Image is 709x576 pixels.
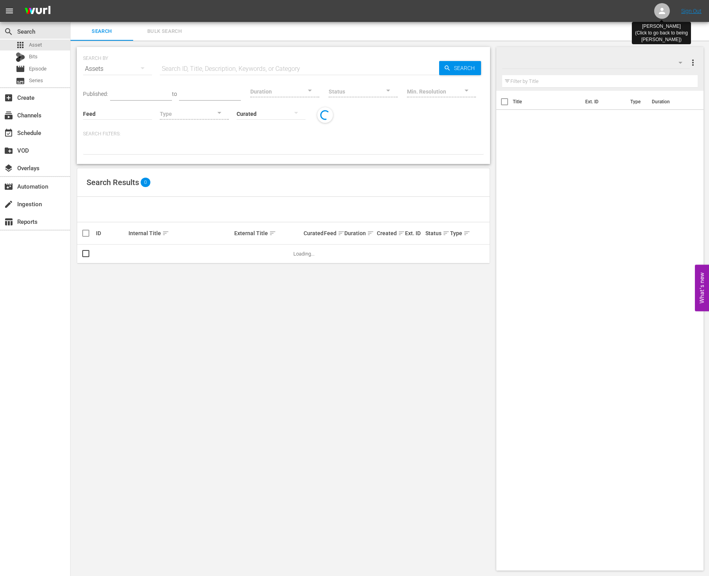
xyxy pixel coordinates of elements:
[75,27,128,36] span: Search
[29,77,43,85] span: Series
[681,8,702,14] a: Sign Out
[16,64,25,74] span: Episode
[4,27,13,36] span: Search
[4,128,13,138] span: Schedule
[377,229,403,238] div: Created
[513,91,581,113] th: Title
[29,65,47,73] span: Episode
[4,93,13,103] span: Create
[450,229,464,238] div: Type
[4,146,13,155] span: VOD
[4,111,13,120] span: Channels
[688,53,698,72] button: more_vert
[4,164,13,173] span: Overlays
[29,41,42,49] span: Asset
[647,91,694,113] th: Duration
[338,230,345,237] span: sort
[405,230,423,236] div: Ext. ID
[463,230,470,237] span: sort
[4,182,13,191] span: Automation
[367,230,374,237] span: sort
[324,229,342,238] div: Feed
[4,200,13,209] span: Ingestion
[443,230,450,237] span: sort
[29,53,38,61] span: Bits
[234,229,301,238] div: External Title
[581,91,626,113] th: Ext. ID
[425,229,447,238] div: Status
[128,229,232,238] div: Internal Title
[138,27,191,36] span: Bulk Search
[451,61,481,75] span: Search
[269,230,276,237] span: sort
[87,178,139,187] span: Search Results
[83,58,152,80] div: Assets
[4,217,13,227] span: Reports
[16,76,25,86] span: Series
[635,23,688,43] div: [PERSON_NAME] (Click to go back to being [PERSON_NAME] )
[16,40,25,50] span: Asset
[398,230,405,237] span: sort
[293,251,315,257] span: Loading...
[19,2,56,20] img: ans4CAIJ8jUAAAAAAAAAAAAAAAAAAAAAAAAgQb4GAAAAAAAAAAAAAAAAAAAAAAAAJMjXAAAAAAAAAAAAAAAAAAAAAAAAgAT5G...
[344,229,374,238] div: Duration
[304,230,322,236] div: Curated
[83,131,484,137] p: Search Filters:
[162,230,169,237] span: sort
[439,61,481,75] button: Search
[626,91,647,113] th: Type
[83,91,108,97] span: Published:
[16,52,25,62] div: Bits
[172,91,177,97] span: to
[96,230,126,236] div: ID
[141,178,150,187] span: 0
[695,265,709,311] button: Open Feedback Widget
[5,6,14,16] span: menu
[688,58,698,67] span: more_vert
